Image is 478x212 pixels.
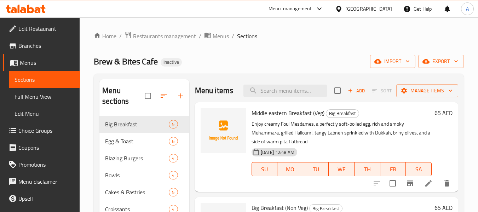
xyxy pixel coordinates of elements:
button: Add [345,85,368,96]
a: Edit Restaurant [3,20,80,37]
button: WE [329,162,355,176]
span: Manage items [402,86,453,95]
span: Select section [330,83,345,98]
button: MO [277,162,303,176]
span: WE [332,164,352,174]
span: Promotions [18,160,74,169]
div: items [169,120,178,128]
span: FR [383,164,403,174]
button: TU [303,162,329,176]
div: items [169,154,178,162]
span: Add item [345,85,368,96]
a: Choice Groups [3,122,80,139]
span: MO [280,164,300,174]
span: Big Breakfast [105,120,169,128]
span: 6 [169,138,177,145]
a: Branches [3,37,80,54]
span: Big Breakfast [326,109,359,118]
span: Restaurants management [133,32,196,40]
div: Bowls [105,171,169,179]
nav: breadcrumb [94,31,464,41]
a: Edit menu item [424,179,433,188]
span: Upsell [18,194,74,203]
li: / [119,32,122,40]
span: Menus [20,58,74,67]
span: [DATE] 12:48 AM [258,149,297,156]
a: Menus [3,54,80,71]
span: Select section first [368,85,396,96]
span: export [424,57,458,66]
button: delete [438,175,455,192]
span: Menu disclaimer [18,177,74,186]
span: Select all sections [140,88,155,103]
span: Sort sections [155,87,172,104]
span: Egg & Toast [105,137,169,145]
span: SA [409,164,429,174]
button: export [418,55,464,68]
span: TU [306,164,326,174]
img: Middle eastern Breakfast (Veg) [201,108,246,153]
span: Edit Menu [15,109,74,118]
div: Menu-management [269,5,312,13]
span: Sections [237,32,257,40]
a: Home [94,32,116,40]
button: SU [252,162,278,176]
h6: 65 AED [434,108,453,118]
span: 4 [169,155,177,162]
p: Enjoy creamy Foul Mesdames, a perfectly soft-boiled egg, rich and smoky Muhammara, grilled Hallou... [252,120,432,146]
a: Coupons [3,139,80,156]
span: SU [255,164,275,174]
button: Manage items [396,84,458,97]
span: import [376,57,410,66]
span: 5 [169,189,177,196]
span: Blazing Burgers [105,154,169,162]
div: Blazing Burgers4 [99,150,189,167]
span: Menus [213,32,229,40]
button: TH [355,162,380,176]
a: Restaurants management [125,31,196,41]
a: Menu disclaimer [3,173,80,190]
a: Menus [204,31,229,41]
a: Sections [9,71,80,88]
span: Sections [15,75,74,84]
h2: Menu sections [102,85,144,107]
span: Inactive [161,59,182,65]
button: import [370,55,415,68]
div: items [169,171,178,179]
input: search [243,85,327,97]
span: Coupons [18,143,74,152]
div: Big Breakfast [326,109,359,118]
li: / [232,32,234,40]
span: Edit Restaurant [18,24,74,33]
span: TH [357,164,378,174]
li: / [199,32,201,40]
div: Egg & Toast6 [99,133,189,150]
div: Big Breakfast5 [99,116,189,133]
span: Select to update [385,176,400,191]
span: Middle eastern Breakfast (Veg) [252,108,324,118]
a: Promotions [3,156,80,173]
span: Full Menu View [15,92,74,101]
span: Add [347,87,366,95]
button: Branch-specific-item [402,175,419,192]
span: Branches [18,41,74,50]
div: Cakes & Pastries5 [99,184,189,201]
div: Bowls4 [99,167,189,184]
span: Cakes & Pastries [105,188,169,196]
button: SA [406,162,432,176]
a: Upsell [3,190,80,207]
a: Edit Menu [9,105,80,122]
span: Brew & Bites Cafe [94,53,158,69]
button: FR [380,162,406,176]
span: Choice Groups [18,126,74,135]
button: Add section [172,87,189,104]
div: [GEOGRAPHIC_DATA] [345,5,392,13]
span: 5 [169,121,177,128]
h2: Menu items [195,85,234,96]
span: A [466,5,469,13]
div: items [169,188,178,196]
span: 4 [169,172,177,179]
